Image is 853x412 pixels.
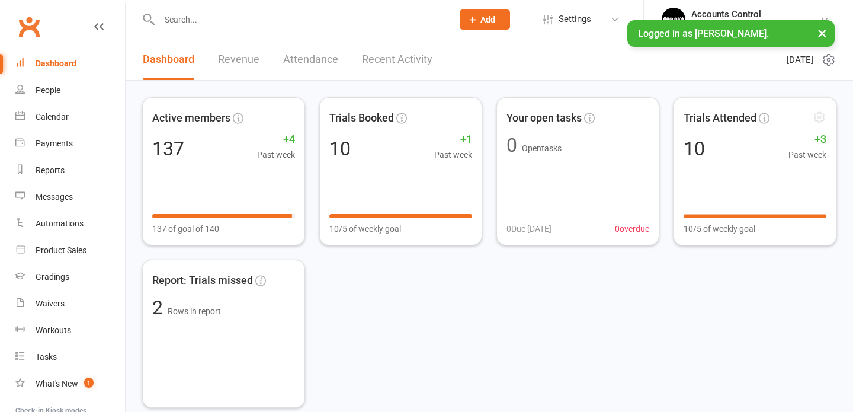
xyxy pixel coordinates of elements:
img: thumb_image1701918351.png [662,8,685,31]
a: Attendance [283,39,338,80]
div: Automations [36,219,84,228]
span: Trials Attended [684,109,756,126]
span: 10/5 of weekly goal [329,222,401,235]
div: Tasks [36,352,57,362]
a: Automations [15,210,125,237]
div: [PERSON_NAME] [PERSON_NAME] [691,20,820,30]
div: Reports [36,165,65,175]
div: 0 [506,136,517,155]
span: Open tasks [522,143,562,153]
div: Payments [36,139,73,148]
span: Past week [257,148,295,161]
a: Product Sales [15,237,125,264]
div: Product Sales [36,245,86,255]
a: People [15,77,125,104]
span: Add [480,15,495,24]
a: Waivers [15,290,125,317]
a: Workouts [15,317,125,344]
button: Add [460,9,510,30]
span: Settings [559,6,591,33]
div: 10 [329,139,351,158]
div: Gradings [36,272,69,282]
div: Waivers [36,299,65,308]
span: Logged in as [PERSON_NAME]. [638,28,769,39]
a: Reports [15,157,125,184]
span: 10/5 of weekly goal [684,222,755,235]
a: Payments [15,130,125,157]
a: Clubworx [14,12,44,41]
span: +3 [788,131,826,148]
span: Rows in report [168,306,221,316]
span: 1 [84,378,94,388]
span: 137 of goal of 140 [152,222,219,235]
input: Search... [156,11,444,28]
a: Gradings [15,264,125,290]
span: Past week [434,148,472,161]
a: Messages [15,184,125,210]
div: What's New [36,379,78,388]
a: Revenue [218,39,259,80]
a: Dashboard [15,50,125,77]
span: Active members [152,110,230,127]
span: 0 Due [DATE] [506,222,551,235]
button: × [812,20,833,46]
div: Calendar [36,112,69,122]
div: Workouts [36,325,71,335]
div: Messages [36,192,73,202]
a: Tasks [15,344,125,371]
div: 137 [152,139,184,158]
span: 2 [152,296,168,319]
a: Calendar [15,104,125,130]
span: 0 overdue [615,222,649,235]
span: Past week [788,148,826,161]
a: Dashboard [143,39,194,80]
span: Report: Trials missed [152,272,253,289]
a: Recent Activity [362,39,432,80]
span: [DATE] [787,53,813,67]
span: +1 [434,131,472,148]
span: +4 [257,131,295,148]
span: Trials Booked [329,110,394,127]
div: 10 [684,139,705,158]
a: What's New1 [15,371,125,397]
span: Your open tasks [506,110,582,127]
div: Dashboard [36,59,76,68]
div: People [36,85,60,95]
div: Accounts Control [691,9,820,20]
